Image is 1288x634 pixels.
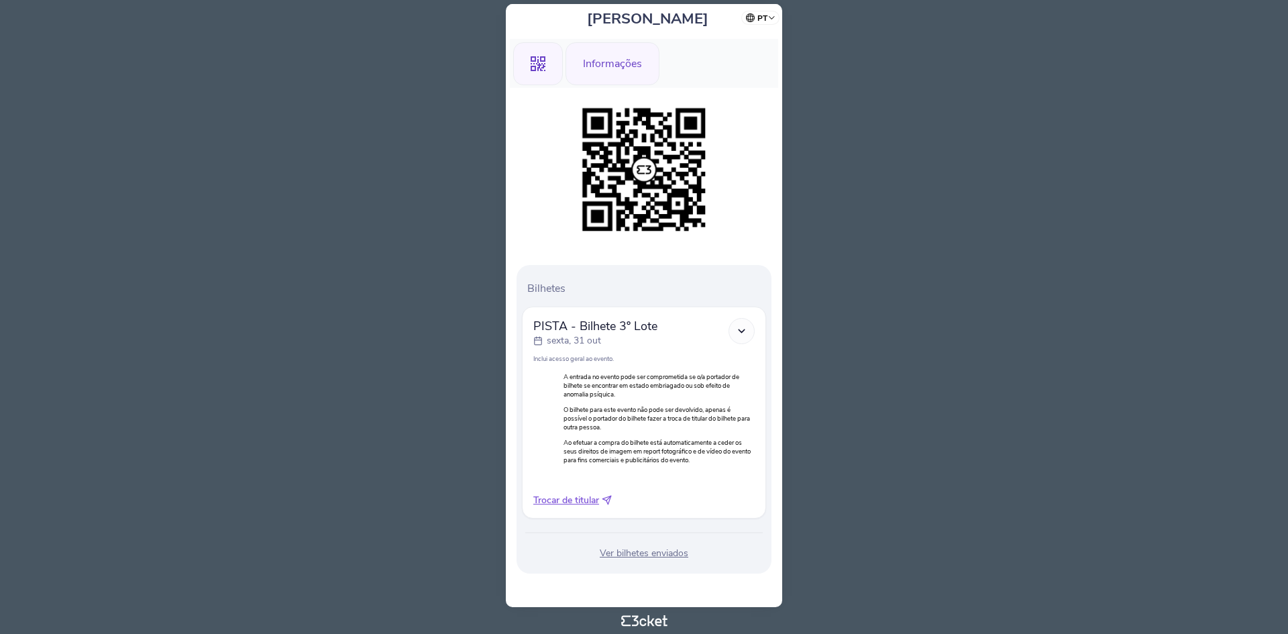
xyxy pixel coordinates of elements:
[563,438,751,464] li: Ao efetuar a compra do bilhete está automaticamente a ceder os seus direitos de imagem em report ...
[566,55,659,70] a: Informações
[566,42,659,85] div: Informações
[576,101,712,238] img: 49388e85cf0e4e369aa61137276c8f69.png
[533,318,657,334] span: PISTA - Bilhete 3º Lote
[563,405,751,431] li: O bilhete para este evento não pode ser devolvido, apenas é possível o portador do bilhete fazer ...
[522,547,766,560] div: Ver bilhetes enviados
[533,494,599,507] span: Trocar de titular
[533,354,755,363] p: Inclui acesso geral ao evento.
[527,281,766,296] p: Bilhetes
[587,9,708,29] span: [PERSON_NAME]
[547,334,601,348] p: sexta, 31 out
[563,372,751,399] li: A entrada no evento pode ser comprometida se o/a portador de bilhete se encontrar em estado embri...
